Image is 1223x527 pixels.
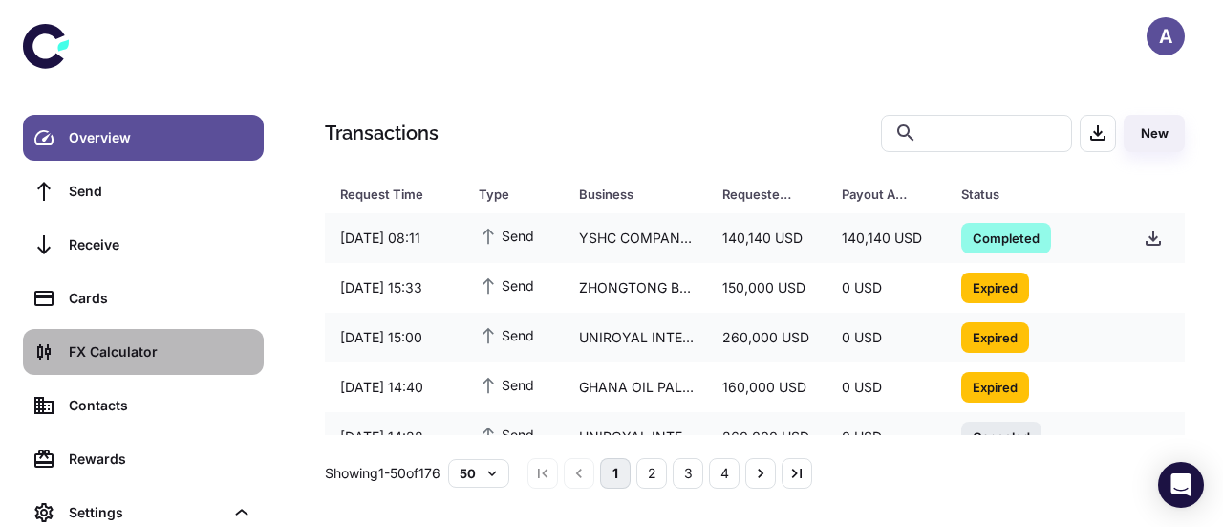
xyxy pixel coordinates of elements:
[69,341,252,362] div: FX Calculator
[23,275,264,321] a: Cards
[961,327,1029,346] span: Expired
[340,181,431,208] div: Request Time
[826,270,946,306] div: 0 USD
[961,427,1041,446] span: Canceled
[525,458,815,489] nav: pagination navigation
[479,274,534,296] span: Send
[961,277,1029,296] span: Expired
[479,225,534,246] span: Send
[479,181,556,208] span: Type
[325,319,463,356] div: [DATE] 15:00
[745,458,776,489] button: Go to next page
[325,419,463,455] div: [DATE] 14:28
[842,181,938,208] span: Payout Amount
[479,181,531,208] div: Type
[69,181,252,202] div: Send
[564,369,707,406] div: GHANA OIL PALM DEVELOPMENT COMPANY LIMITED
[340,181,456,208] span: Request Time
[722,181,819,208] span: Requested Amount
[564,419,707,455] div: UNIROYAL INTERNATIONAL INDUSTRIES LIMITED
[826,220,946,256] div: 140,140 USD
[479,324,534,345] span: Send
[826,369,946,406] div: 0 USD
[325,369,463,406] div: [DATE] 14:40
[707,319,826,356] div: 260,000 USD
[782,458,812,489] button: Go to last page
[69,288,252,309] div: Cards
[722,181,794,208] div: Requested Amount
[325,463,440,484] p: Showing 1-50 of 176
[961,377,1029,396] span: Expired
[673,458,703,489] button: Go to page 3
[707,419,826,455] div: 260,000 USD
[69,395,252,416] div: Contacts
[325,270,463,306] div: [DATE] 15:33
[69,234,252,255] div: Receive
[23,168,264,214] a: Send
[23,329,264,375] a: FX Calculator
[23,383,264,428] a: Contacts
[23,436,264,482] a: Rewards
[1158,462,1204,508] div: Open Intercom Messenger
[69,127,252,148] div: Overview
[325,119,439,147] h1: Transactions
[842,181,913,208] div: Payout Amount
[707,220,826,256] div: 140,140 USD
[636,458,667,489] button: Go to page 2
[479,374,534,395] span: Send
[23,115,264,161] a: Overview
[600,458,631,489] button: page 1
[69,449,252,470] div: Rewards
[707,369,826,406] div: 160,000 USD
[826,319,946,356] div: 0 USD
[961,228,1051,247] span: Completed
[709,458,740,489] button: Go to page 4
[23,222,264,268] a: Receive
[707,270,826,306] div: 150,000 USD
[69,502,224,523] div: Settings
[1147,17,1185,55] button: A
[961,181,1081,208] div: Status
[564,220,707,256] div: YSHC COMPANY LIMITED
[564,270,707,306] div: ZHONGTONG BUS HONG KONG COMPANY LIMITED
[325,220,463,256] div: [DATE] 08:11
[961,181,1105,208] span: Status
[1124,115,1185,152] button: New
[826,419,946,455] div: 0 USD
[479,424,534,445] span: Send
[564,319,707,356] div: UNIROYAL INTERNATIONAL INDUSTRIES LIMITED
[448,459,509,488] button: 50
